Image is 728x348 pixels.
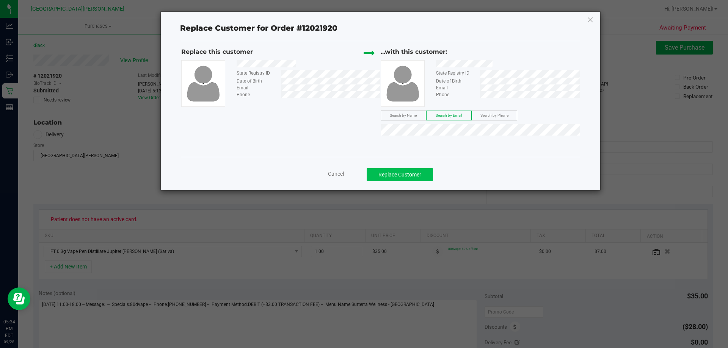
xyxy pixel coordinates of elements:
[430,84,480,91] div: Email
[430,91,480,98] div: Phone
[328,171,344,177] span: Cancel
[480,113,508,117] span: Search by Phone
[381,48,447,55] span: ...with this customer:
[231,91,281,98] div: Phone
[231,70,281,76] div: State Registry ID
[383,64,423,103] img: user-icon.png
[367,168,433,181] button: Replace Customer
[390,113,417,117] span: Search by Name
[430,70,480,76] div: State Registry ID
[436,113,462,117] span: Search by Email
[430,78,480,84] div: Date of Birth
[8,287,30,310] iframe: Resource center
[181,48,253,55] span: Replace this customer
[176,22,342,35] span: Replace Customer for Order #12021920
[231,78,281,84] div: Date of Birth
[183,64,223,103] img: user-icon.png
[231,84,281,91] div: Email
